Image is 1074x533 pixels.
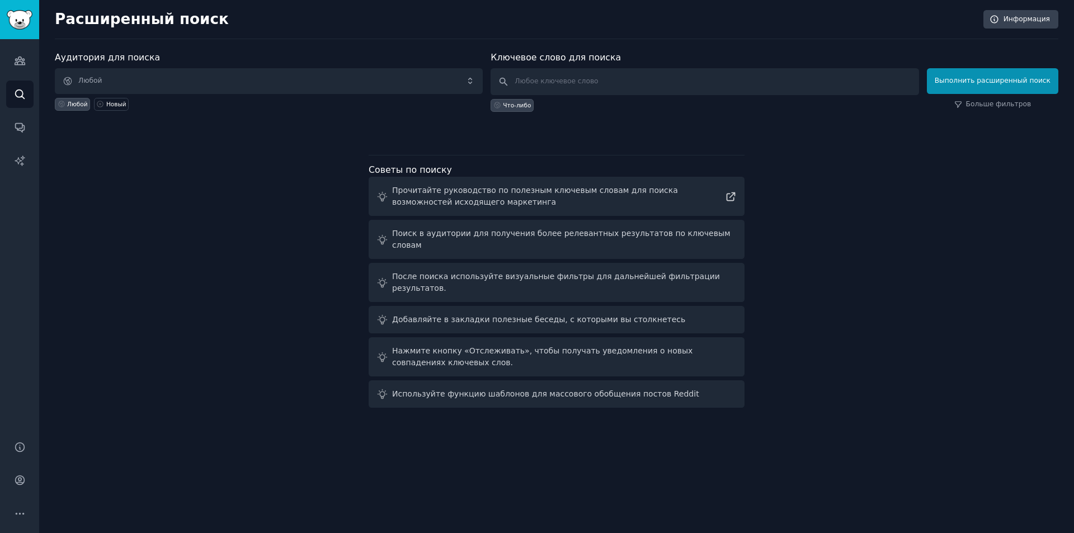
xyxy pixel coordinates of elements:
[94,98,129,111] a: Новый
[392,389,699,398] font: Используйте функцию шаблонов для массового обобщения постов Reddit
[927,68,1058,94] button: Выполнить расширенный поиск
[369,164,452,175] font: Советы по поиску
[7,10,32,30] img: Логотип GummySearch
[491,52,621,63] font: Ключевое слово для поиска
[983,10,1058,29] a: Информация
[966,100,1031,108] font: Больше фильтров
[935,77,1051,84] font: Выполнить расширенный поиск
[503,102,531,109] font: Что-либо
[392,186,678,206] font: Прочитайте руководство по полезным ключевым словам для поиска возможностей исходящего маркетинга
[55,52,160,63] font: Аудитория для поиска
[106,101,126,107] font: Новый
[392,346,693,367] font: Нажмите кнопку «Отслеживать», чтобы получать уведомления о новых совпадениях ключевых слов.
[55,11,229,27] font: Расширенный поиск
[954,100,1031,110] a: Больше фильтров
[1004,15,1050,23] font: Информация
[67,101,87,107] font: Любой
[55,68,483,94] button: Любой
[78,77,102,84] font: Любой
[392,272,720,293] font: После поиска используйте визуальные фильтры для дальнейшей фильтрации результатов.
[392,315,685,324] font: Добавляйте в закладки полезные беседы, с которыми вы столкнетесь
[392,229,731,249] font: Поиск в аудитории для получения более релевантных результатов по ключевым словам
[491,68,918,95] input: Любое ключевое слово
